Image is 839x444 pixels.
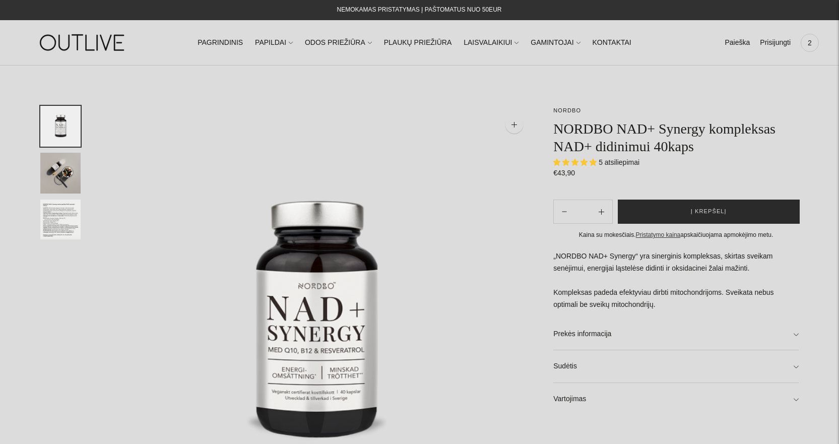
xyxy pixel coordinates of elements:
[592,32,631,54] a: KONTAKTAI
[636,231,681,238] a: Pristatymo kaina
[554,200,575,224] button: Add product quantity
[553,107,581,113] a: NORDBO
[553,169,575,177] span: €43,90
[553,250,799,311] p: „NORDBO NAD+ Synergy“ yra sinerginis kompleksas, skirtas sveikam senėjimui, energijai ląstelėse d...
[553,158,599,166] span: 5.00 stars
[384,32,452,54] a: PLAUKŲ PRIEŽIŪRA
[40,200,81,240] button: Translation missing: en.general.accessibility.image_thumbail
[725,32,750,54] a: Paieška
[618,200,800,224] button: Į krepšelį
[803,36,817,50] span: 2
[553,318,799,350] a: Prekės informacija
[760,32,791,54] a: Prisijungti
[801,32,819,54] a: 2
[337,4,502,16] div: NEMOKAMAS PRISTATYMAS Į PAŠTOMATUS NUO 50EUR
[553,120,799,155] h1: NORDBO NAD+ Synergy kompleksas NAD+ didinimui 40kaps
[575,205,590,219] input: Product quantity
[691,207,727,217] span: Į krepšelį
[40,106,81,147] button: Translation missing: en.general.accessibility.image_thumbail
[531,32,580,54] a: GAMINTOJAI
[198,32,243,54] a: PAGRINDINIS
[553,350,799,383] a: Sudėtis
[591,200,612,224] button: Subtract product quantity
[553,230,799,240] div: Kaina su mokesčiais. apskaičiuojama apmokėjimo metu.
[464,32,519,54] a: LAISVALAIKIUI
[305,32,372,54] a: ODOS PRIEŽIŪRA
[599,158,639,166] span: 5 atsiliepimai
[20,25,146,60] img: OUTLIVE
[553,383,799,415] a: Vartojimas
[40,153,81,194] button: Translation missing: en.general.accessibility.image_thumbail
[255,32,293,54] a: PAPILDAI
